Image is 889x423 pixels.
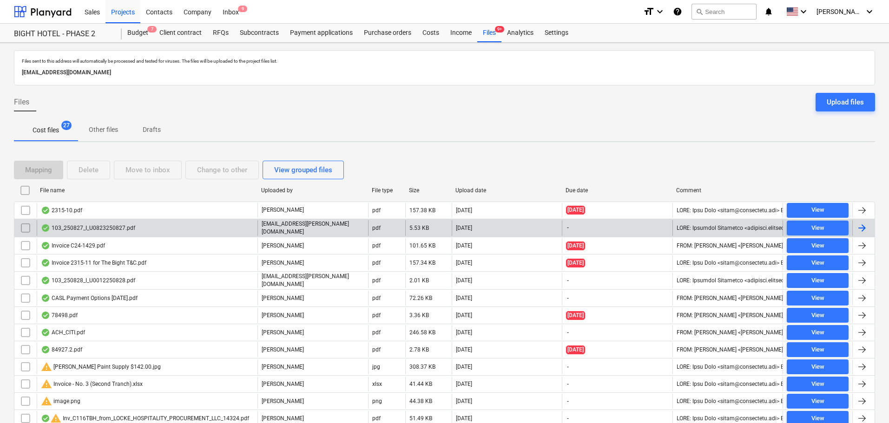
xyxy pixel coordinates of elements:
[811,310,824,321] div: View
[372,207,381,214] div: pdf
[41,346,50,353] div: OCR finished
[787,238,849,253] button: View
[262,329,304,337] p: [PERSON_NAME]
[811,205,824,215] div: View
[41,312,78,319] div: 78498.pdf
[284,24,358,42] a: Payment applications
[409,187,448,194] div: Size
[417,24,445,42] a: Costs
[372,295,381,301] div: pdf
[811,396,824,407] div: View
[207,24,234,42] a: RFQs
[787,203,849,218] button: View
[22,58,867,64] p: Files sent to this address will automatically be processed and tested for viruses. The files will...
[456,329,472,336] div: [DATE]
[372,225,381,231] div: pdf
[798,6,809,17] i: keyboard_arrow_down
[566,345,585,354] span: [DATE]
[140,125,163,135] p: Drafts
[566,311,585,320] span: [DATE]
[372,260,381,266] div: pdf
[539,24,574,42] a: Settings
[456,260,472,266] div: [DATE]
[566,397,570,405] span: -
[566,224,570,232] span: -
[811,258,824,268] div: View
[864,6,875,17] i: keyboard_arrow_down
[41,378,143,390] div: Invoice - No. 3 (Second Tranch).xlsx
[456,364,472,370] div: [DATE]
[262,415,304,423] p: [PERSON_NAME]
[566,329,570,337] span: -
[261,187,364,194] div: Uploaded by
[41,396,52,407] span: warning
[787,308,849,323] button: View
[409,415,432,422] div: 51.49 KB
[477,24,501,42] a: Files9+
[372,415,381,422] div: pdf
[358,24,417,42] div: Purchase orders
[816,93,875,111] button: Upload files
[238,6,247,12] span: 9
[262,312,304,319] p: [PERSON_NAME]
[122,24,154,42] div: Budget
[456,207,472,214] div: [DATE]
[456,242,472,249] div: [DATE]
[41,396,80,407] div: image.png
[409,277,429,284] div: 2.01 KB
[409,225,429,231] div: 5.53 KB
[263,161,344,179] button: View grouped files
[456,295,472,301] div: [DATE]
[33,125,59,135] p: Cost files
[262,242,304,250] p: [PERSON_NAME]
[566,363,570,371] span: -
[764,6,773,17] i: notifications
[41,277,50,284] div: OCR finished
[41,259,146,267] div: Invoice 2315-11 for The Bight T&C.pdf
[501,24,539,42] div: Analytics
[566,259,585,267] span: [DATE]
[811,293,824,304] div: View
[41,329,50,336] div: OCR finished
[262,206,304,214] p: [PERSON_NAME]
[262,273,364,288] p: [EMAIL_ADDRESS][PERSON_NAME][DOMAIN_NAME]
[787,325,849,340] button: View
[787,377,849,391] button: View
[456,277,472,284] div: [DATE]
[40,187,254,194] div: File name
[456,225,472,231] div: [DATE]
[409,364,435,370] div: 308.37 KB
[811,241,824,251] div: View
[372,329,381,336] div: pdf
[122,24,154,42] a: Budget7
[41,294,138,302] div: CASL Payment Options [DATE].pdf
[811,379,824,390] div: View
[566,380,570,388] span: -
[566,277,570,285] span: -
[676,187,779,194] div: Comment
[262,363,304,371] p: [PERSON_NAME]
[372,312,381,319] div: pdf
[274,164,332,176] div: View grouped files
[262,397,304,405] p: [PERSON_NAME]
[643,6,654,17] i: format_size
[262,220,364,236] p: [EMAIL_ADDRESS][PERSON_NAME][DOMAIN_NAME]
[456,398,472,404] div: [DATE]
[372,381,382,387] div: xlsx
[262,294,304,302] p: [PERSON_NAME]
[566,294,570,302] span: -
[262,346,304,354] p: [PERSON_NAME]
[827,96,864,108] div: Upload files
[673,6,682,17] i: Knowledge base
[409,260,435,266] div: 157.34 KB
[811,223,824,234] div: View
[566,415,570,423] span: -
[787,221,849,235] button: View
[262,259,304,267] p: [PERSON_NAME]
[566,241,585,250] span: [DATE]
[787,291,849,306] button: View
